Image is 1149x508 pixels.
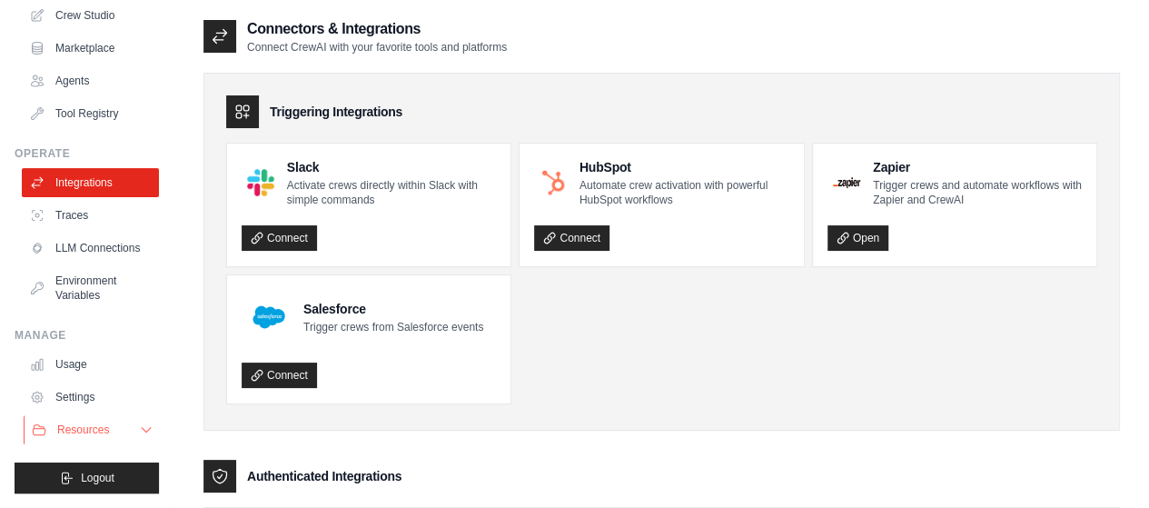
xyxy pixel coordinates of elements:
[270,103,402,121] h3: Triggering Integrations
[15,463,159,493] button: Logout
[15,328,159,343] div: Manage
[579,158,789,176] h4: HubSpot
[57,423,109,437] span: Resources
[534,225,609,251] a: Connect
[22,201,159,230] a: Traces
[22,266,159,310] a: Environment Variables
[242,225,317,251] a: Connect
[287,158,497,176] h4: Slack
[247,467,401,485] h3: Authenticated Integrations
[287,178,497,207] p: Activate crews directly within Slack with simple commands
[873,158,1082,176] h4: Zapier
[247,40,507,55] p: Connect CrewAI with your favorite tools and platforms
[247,18,507,40] h2: Connectors & Integrations
[247,295,291,339] img: Salesforce Logo
[22,1,159,30] a: Crew Studio
[242,363,317,388] a: Connect
[22,234,159,263] a: LLM Connections
[22,34,159,63] a: Marketplace
[873,178,1082,207] p: Trigger crews and automate workflows with Zapier and CrewAI
[24,415,161,444] button: Resources
[303,300,483,318] h4: Salesforce
[22,99,159,128] a: Tool Registry
[833,177,860,188] img: Zapier Logo
[22,383,159,412] a: Settings
[22,350,159,379] a: Usage
[827,225,888,251] a: Open
[22,66,159,95] a: Agents
[81,471,114,485] span: Logout
[15,146,159,161] div: Operate
[540,169,566,195] img: HubSpot Logo
[579,178,789,207] p: Automate crew activation with powerful HubSpot workflows
[22,168,159,197] a: Integrations
[247,169,274,196] img: Slack Logo
[303,320,483,334] p: Trigger crews from Salesforce events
